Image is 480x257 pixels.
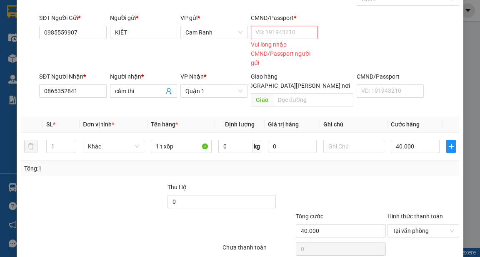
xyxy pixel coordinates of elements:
div: VP gửi [180,13,247,22]
div: Người gửi [110,13,177,22]
span: Định lượng [225,121,255,128]
div: SĐT Người Gửi [39,13,106,22]
span: Quận 1 [185,85,242,97]
input: VD: Bàn, Ghế [151,140,212,153]
div: CMND/Passport [251,13,318,22]
span: Tổng cước [296,213,323,220]
input: Ghi Chú [323,140,385,153]
div: Vui lòng nhập CMND/Passport người gửi [251,40,318,67]
button: delete [24,140,37,153]
div: Tổng: 1 [24,164,186,173]
span: Tại văn phòng [392,225,454,237]
input: Dọc đường [273,93,353,106]
span: [GEOGRAPHIC_DATA][PERSON_NAME] nơi [236,81,353,90]
span: Giao hàng [251,73,277,80]
div: CMND/Passport [357,72,424,81]
button: plus [446,140,455,153]
label: Hình thức thanh toán [387,213,443,220]
span: kg [253,140,261,153]
span: VP Nhận [180,73,204,80]
span: Thu Hộ [167,184,187,190]
span: Cước hàng [391,121,420,128]
span: Giao [251,93,273,106]
b: [DOMAIN_NAME] [70,32,115,38]
div: Người nhận [110,72,177,81]
img: logo.jpg [90,10,110,30]
span: Cam Ranh [185,26,242,39]
li: (c) 2017 [70,40,115,50]
span: Khác [88,140,139,153]
span: Tên hàng [151,121,178,128]
input: 0 [268,140,317,153]
span: user-add [165,88,172,94]
b: Trà Lan Viên - Gửi khách hàng [51,12,82,94]
span: Đơn vị tính [83,121,114,128]
th: Ghi chú [320,116,388,133]
span: SL [46,121,53,128]
span: plus [447,143,455,150]
b: Trà Lan Viên [10,54,30,93]
span: Giá trị hàng [268,121,299,128]
div: SĐT Người Nhận [39,72,106,81]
